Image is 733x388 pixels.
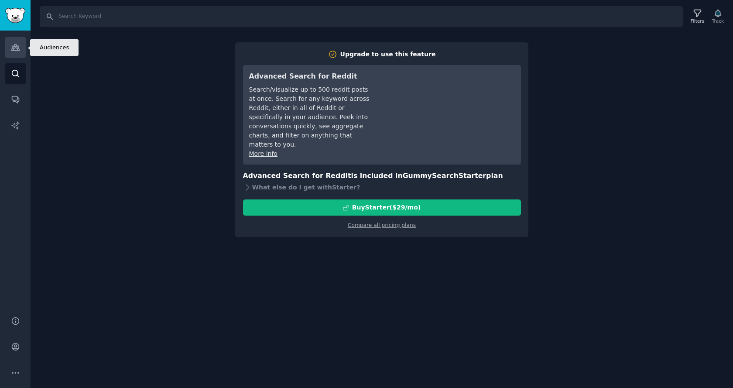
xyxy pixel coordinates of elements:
iframe: YouTube video player [384,71,515,137]
span: GummySearch Starter [403,172,486,180]
a: More info [249,150,277,157]
h3: Advanced Search for Reddit is included in plan [243,171,521,182]
input: Search Keyword [40,6,683,27]
a: Compare all pricing plans [348,222,416,228]
div: What else do I get with Starter ? [243,181,521,193]
div: Buy Starter ($ 29 /mo ) [352,203,421,212]
button: BuyStarter($29/mo) [243,199,521,216]
img: GummySearch logo [5,8,25,23]
div: Upgrade to use this feature [340,50,436,59]
div: Filters [691,18,704,24]
div: Search/visualize up to 500 reddit posts at once. Search for any keyword across Reddit, either in ... [249,85,372,149]
h3: Advanced Search for Reddit [249,71,372,82]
